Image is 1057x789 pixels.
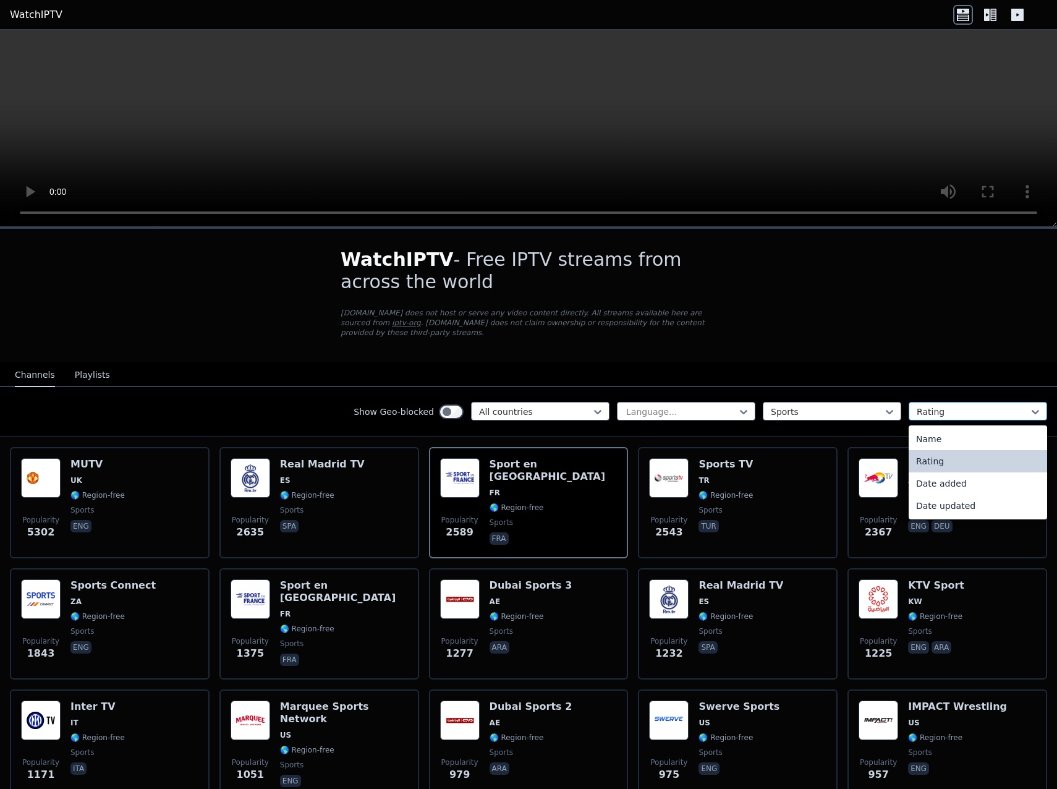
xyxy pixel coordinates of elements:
span: sports [70,626,94,636]
img: IMPACT Wrestling [859,701,898,740]
span: sports [70,505,94,515]
h6: Sport en [GEOGRAPHIC_DATA] [490,458,618,483]
div: Date added [909,472,1047,495]
h6: Sport en [GEOGRAPHIC_DATA] [280,579,408,604]
p: eng [70,641,91,654]
span: 🌎 Region-free [698,490,753,500]
span: Popularity [650,515,687,525]
p: spa [698,641,717,654]
span: TR [698,476,709,485]
span: 🌎 Region-free [280,745,334,755]
span: ZA [70,597,82,607]
span: 5302 [27,525,55,540]
h6: MUTV [70,458,125,471]
span: 🌎 Region-free [490,503,544,513]
img: Red Bull TV [859,458,898,498]
img: Inter TV [21,701,61,740]
h6: Marquee Sports Network [280,701,408,725]
h6: Sports TV [698,458,753,471]
span: 1375 [237,646,265,661]
p: ara [490,641,509,654]
span: 🌎 Region-free [698,612,753,621]
p: eng [908,641,929,654]
a: WatchIPTV [10,7,62,22]
span: Popularity [232,757,269,767]
span: 1277 [446,646,473,661]
span: 🌎 Region-free [280,490,334,500]
span: Popularity [22,636,59,646]
h6: Dubai Sports 3 [490,579,572,592]
span: Popularity [232,515,269,525]
span: 🌎 Region-free [490,612,544,621]
span: Popularity [441,515,478,525]
h6: Real Madrid TV [698,579,783,592]
span: 🌎 Region-free [70,733,125,743]
span: sports [280,505,304,515]
p: ara [490,762,509,775]
span: AE [490,597,500,607]
span: 2367 [865,525,893,540]
div: Date updated [909,495,1047,517]
span: Popularity [441,636,478,646]
span: sports [70,748,94,757]
img: Sports TV [649,458,689,498]
h6: Sports Connect [70,579,156,592]
span: 🌎 Region-free [698,733,753,743]
span: 2543 [655,525,683,540]
p: eng [908,520,929,532]
span: 957 [868,767,888,782]
img: Sports Connect [21,579,61,619]
span: 1225 [865,646,893,661]
p: ara [932,641,951,654]
p: deu [932,520,953,532]
span: UK [70,476,82,485]
span: 1843 [27,646,55,661]
span: sports [698,626,722,636]
span: US [698,718,710,728]
p: [DOMAIN_NAME] does not host or serve any video content directly. All streams available here are s... [341,308,716,338]
span: IT [70,718,79,728]
h6: Dubai Sports 2 [490,701,572,713]
h6: KTV Sport [908,579,964,592]
img: Marquee Sports Network [231,701,270,740]
span: 🌎 Region-free [908,733,962,743]
p: tur [698,520,718,532]
p: fra [490,532,509,545]
span: WatchIPTV [341,249,454,270]
span: 🌎 Region-free [70,612,125,621]
h6: Inter TV [70,701,125,713]
img: Real Madrid TV [231,458,270,498]
p: spa [280,520,299,532]
h6: Swerve Sports [698,701,779,713]
img: Sport en France [440,458,480,498]
h6: Real Madrid TV [280,458,365,471]
span: FR [280,609,291,619]
span: Popularity [860,636,897,646]
span: FR [490,488,500,498]
span: sports [908,626,932,636]
p: eng [280,775,301,787]
p: fra [280,654,299,666]
a: iptv-org [392,318,421,327]
span: Popularity [22,757,59,767]
span: sports [908,748,932,757]
span: sports [490,518,513,527]
img: MUTV [21,458,61,498]
span: 2589 [446,525,473,540]
span: Popularity [860,515,897,525]
span: KW [908,597,922,607]
span: sports [698,748,722,757]
span: 🌎 Region-free [280,624,334,634]
button: Channels [15,364,55,387]
button: Playlists [75,364,110,387]
span: 🌎 Region-free [70,490,125,500]
span: AE [490,718,500,728]
span: ES [280,476,291,485]
span: sports [698,505,722,515]
span: 1171 [27,767,55,782]
span: 🌎 Region-free [908,612,962,621]
div: Rating [909,450,1047,472]
img: Real Madrid TV [649,579,689,619]
span: US [280,730,291,740]
span: Popularity [232,636,269,646]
